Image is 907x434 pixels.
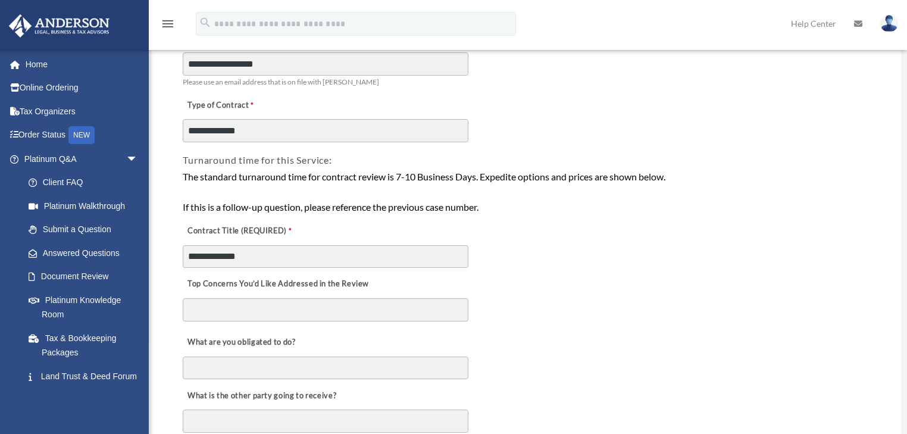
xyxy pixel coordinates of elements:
[17,218,156,242] a: Submit a Question
[183,276,372,293] label: Top Concerns You’d Like Addressed in the Review
[161,21,175,31] a: menu
[17,241,156,265] a: Answered Questions
[17,171,156,195] a: Client FAQ
[17,194,156,218] a: Platinum Walkthrough
[8,99,156,123] a: Tax Organizers
[880,15,898,32] img: User Pic
[183,169,870,215] div: The standard turnaround time for contract review is 7-10 Business Days. Expedite options and pric...
[17,265,150,289] a: Document Review
[199,16,212,29] i: search
[183,335,302,351] label: What are you obligated to do?
[17,288,156,326] a: Platinum Knowledge Room
[17,326,156,364] a: Tax & Bookkeeping Packages
[161,17,175,31] i: menu
[5,14,113,38] img: Anderson Advisors Platinum Portal
[17,388,156,412] a: Portal Feedback
[17,364,156,388] a: Land Trust & Deed Forum
[183,154,331,166] span: Turnaround time for this Service:
[183,388,339,404] label: What is the other party going to receive?
[8,52,156,76] a: Home
[183,77,379,86] span: Please use an email address that is on file with [PERSON_NAME]
[183,97,302,114] label: Type of Contract
[183,223,302,239] label: Contract Title (REQUIRED)
[8,147,156,171] a: Platinum Q&Aarrow_drop_down
[68,126,95,144] div: NEW
[126,147,150,171] span: arrow_drop_down
[8,76,156,100] a: Online Ordering
[8,123,156,148] a: Order StatusNEW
